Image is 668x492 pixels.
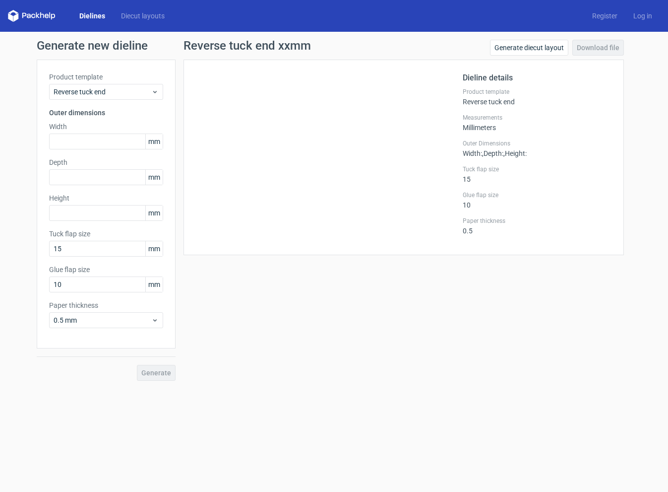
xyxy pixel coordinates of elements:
[482,149,503,157] span: , Depth :
[145,241,163,256] span: mm
[145,277,163,292] span: mm
[49,193,163,203] label: Height
[49,122,163,132] label: Width
[49,229,163,239] label: Tuck flap size
[54,87,151,97] span: Reverse tuck end
[49,72,163,82] label: Product template
[145,134,163,149] span: mm
[113,11,173,21] a: Diecut layouts
[49,108,163,118] h3: Outer dimensions
[490,40,568,56] a: Generate diecut layout
[625,11,660,21] a: Log in
[503,149,527,157] span: , Height :
[49,157,163,167] label: Depth
[463,191,611,199] label: Glue flap size
[49,300,163,310] label: Paper thickness
[463,140,611,147] label: Outer Dimensions
[71,11,113,21] a: Dielines
[463,217,611,235] div: 0.5
[183,40,311,52] h1: Reverse tuck end xxmm
[49,265,163,275] label: Glue flap size
[584,11,625,21] a: Register
[37,40,632,52] h1: Generate new dieline
[145,170,163,185] span: mm
[463,114,611,132] div: Millimeters
[463,217,611,225] label: Paper thickness
[463,165,611,173] label: Tuck flap size
[145,206,163,220] span: mm
[463,88,611,96] label: Product template
[463,72,611,84] h2: Dieline details
[463,88,611,106] div: Reverse tuck end
[463,165,611,183] div: 15
[463,114,611,122] label: Measurements
[463,191,611,209] div: 10
[463,149,482,157] span: Width :
[54,315,151,325] span: 0.5 mm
